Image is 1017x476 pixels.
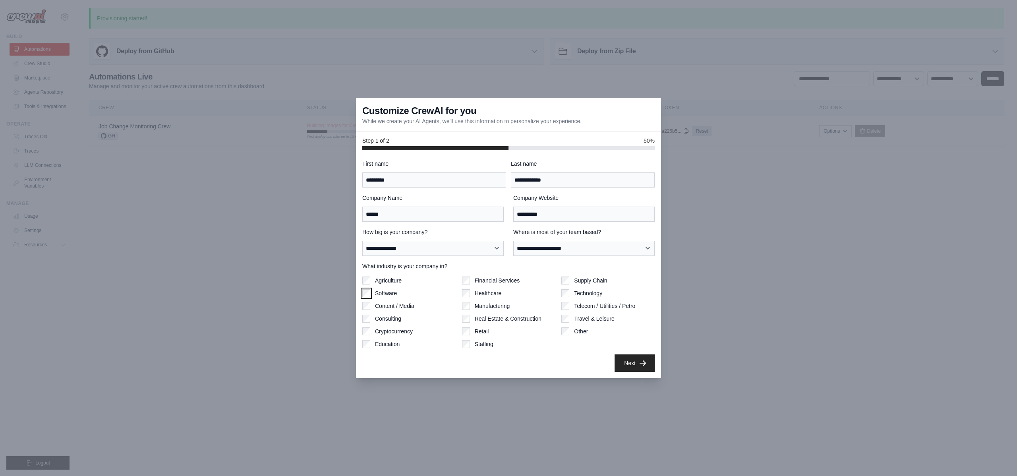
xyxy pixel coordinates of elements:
[362,262,655,270] label: What industry is your company in?
[375,315,401,323] label: Consulting
[362,137,389,145] span: Step 1 of 2
[375,327,413,335] label: Cryptocurrency
[375,340,400,348] label: Education
[362,194,504,202] label: Company Name
[574,277,607,284] label: Supply Chain
[574,289,602,297] label: Technology
[362,160,506,168] label: First name
[475,289,502,297] label: Healthcare
[362,117,582,125] p: While we create your AI Agents, we'll use this information to personalize your experience.
[475,315,541,323] label: Real Estate & Construction
[475,340,493,348] label: Staffing
[362,104,476,117] h3: Customize CrewAI for you
[574,302,635,310] label: Telecom / Utilities / Petro
[615,354,655,372] button: Next
[475,302,510,310] label: Manufacturing
[362,228,504,236] label: How big is your company?
[375,289,397,297] label: Software
[511,160,655,168] label: Last name
[574,327,588,335] label: Other
[475,277,520,284] label: Financial Services
[475,327,489,335] label: Retail
[513,228,655,236] label: Where is most of your team based?
[513,194,655,202] label: Company Website
[644,137,655,145] span: 50%
[375,302,414,310] label: Content / Media
[574,315,614,323] label: Travel & Leisure
[375,277,402,284] label: Agriculture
